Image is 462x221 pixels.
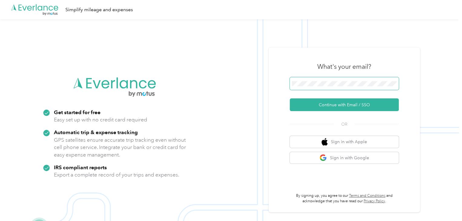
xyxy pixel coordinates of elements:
[54,164,107,170] strong: IRS compliant reports
[290,152,399,164] button: google logoSign in with Google
[364,199,385,203] a: Privacy Policy
[65,6,133,14] div: Simplify mileage and expenses
[54,116,147,124] p: Easy set up with no credit card required
[290,193,399,204] p: By signing up, you agree to our and acknowledge that you have read our .
[319,154,327,162] img: google logo
[349,193,385,198] a: Terms and Conditions
[54,109,101,115] strong: Get started for free
[290,136,399,148] button: apple logoSign in with Apple
[334,121,355,127] span: OR
[317,62,371,71] h3: What's your email?
[322,138,328,146] img: apple logo
[290,98,399,111] button: Continue with Email / SSO
[54,171,179,179] p: Export a complete record of your trips and expenses.
[54,136,186,159] p: GPS satellites ensure accurate trip tracking even without cell phone service. Integrate your bank...
[54,129,138,135] strong: Automatic trip & expense tracking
